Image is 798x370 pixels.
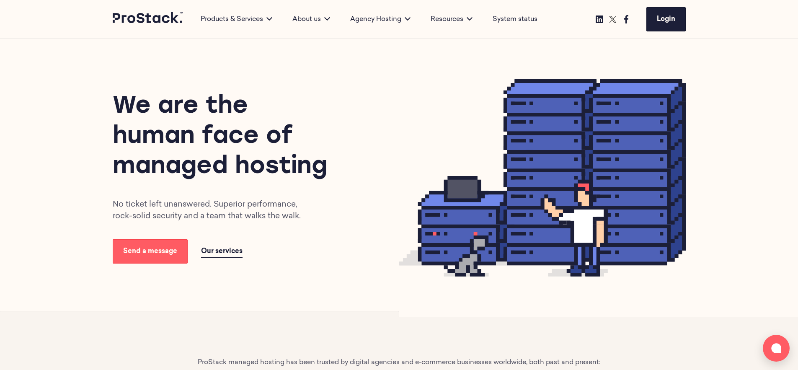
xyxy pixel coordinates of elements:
span: Our services [201,248,243,255]
h1: We are the human face of managed hosting [113,92,332,182]
button: Open chat window [763,335,790,362]
a: Prostack logo [113,12,184,26]
span: Login [657,16,675,23]
p: ProStack managed hosting has been trusted by digital agencies and e-commerce businesses worldwide... [198,357,600,367]
a: System status [493,14,537,24]
span: Send a message [123,248,177,255]
div: Agency Hosting [340,14,421,24]
a: Our services [201,246,243,258]
div: About us [282,14,340,24]
div: Products & Services [191,14,282,24]
div: Resources [421,14,483,24]
a: Login [646,7,686,31]
p: No ticket left unanswered. Superior performance, rock-solid security and a team that walks the walk. [113,199,310,223]
a: Send a message [113,239,188,264]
